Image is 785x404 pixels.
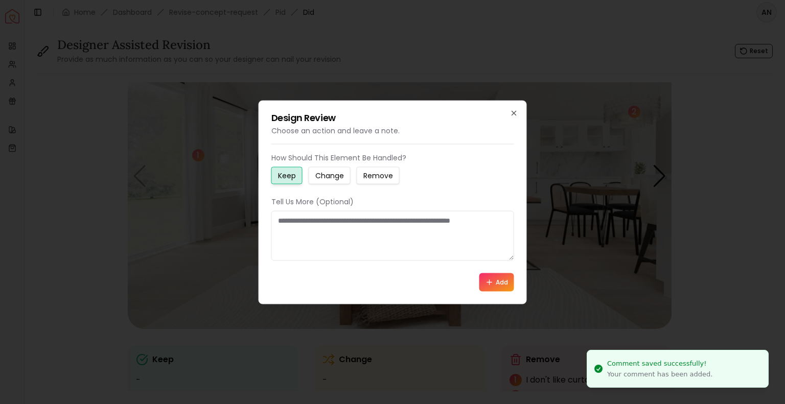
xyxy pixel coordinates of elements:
p: Tell Us More (Optional) [271,196,514,206]
button: Keep [271,167,303,184]
button: Remove [357,167,400,184]
small: Change [315,170,344,180]
p: Choose an action and leave a note. [271,125,514,135]
h2: Design Review [271,113,514,122]
small: Keep [278,170,296,180]
button: Add [479,273,514,291]
button: Change [309,167,351,184]
small: Remove [363,170,393,180]
p: How Should This Element Be Handled? [271,152,514,162]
